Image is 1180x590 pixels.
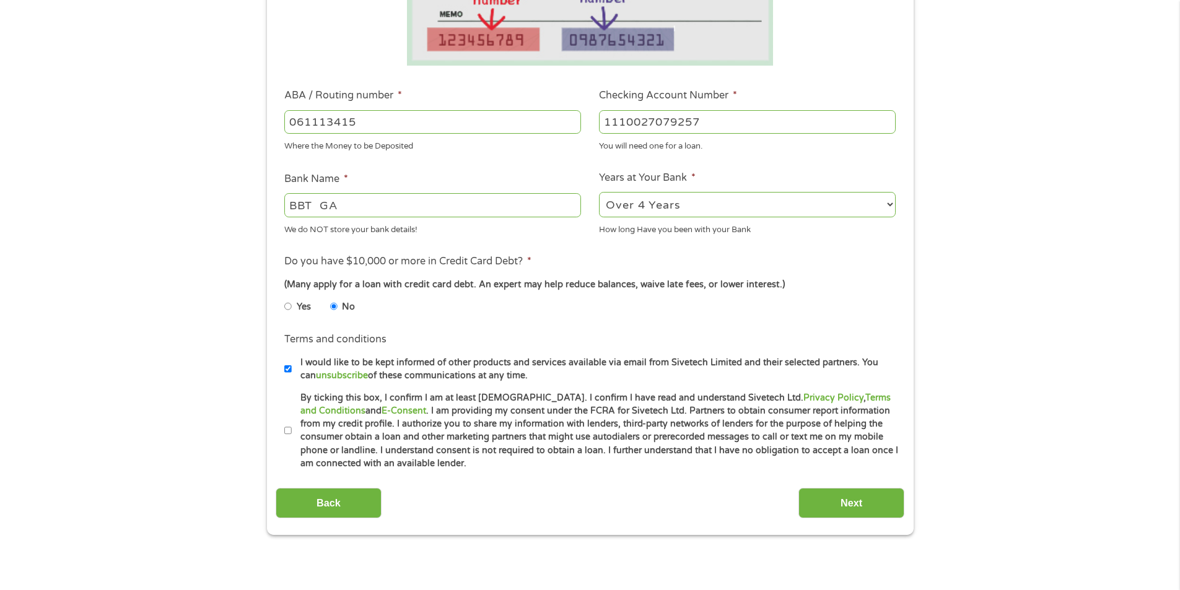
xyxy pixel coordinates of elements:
div: You will need one for a loan. [599,136,896,153]
input: Next [798,488,904,518]
div: Where the Money to be Deposited [284,136,581,153]
label: Bank Name [284,173,348,186]
input: Back [276,488,382,518]
label: Terms and conditions [284,333,387,346]
div: (Many apply for a loan with credit card debt. An expert may help reduce balances, waive late fees... [284,278,895,292]
div: We do NOT store your bank details! [284,219,581,236]
label: By ticking this box, I confirm I am at least [DEMOGRAPHIC_DATA]. I confirm I have read and unders... [292,391,899,471]
a: Privacy Policy [803,393,863,403]
label: I would like to be kept informed of other products and services available via email from Sivetech... [292,356,899,383]
label: Do you have $10,000 or more in Credit Card Debt? [284,255,531,268]
a: E-Consent [382,406,426,416]
label: No [342,300,355,314]
label: Checking Account Number [599,89,737,102]
a: Terms and Conditions [300,393,891,416]
input: 345634636 [599,110,896,134]
label: Years at Your Bank [599,171,696,184]
a: unsubscribe [316,370,368,381]
label: Yes [297,300,311,314]
div: How long Have you been with your Bank [599,219,896,236]
label: ABA / Routing number [284,89,402,102]
input: 263177916 [284,110,581,134]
